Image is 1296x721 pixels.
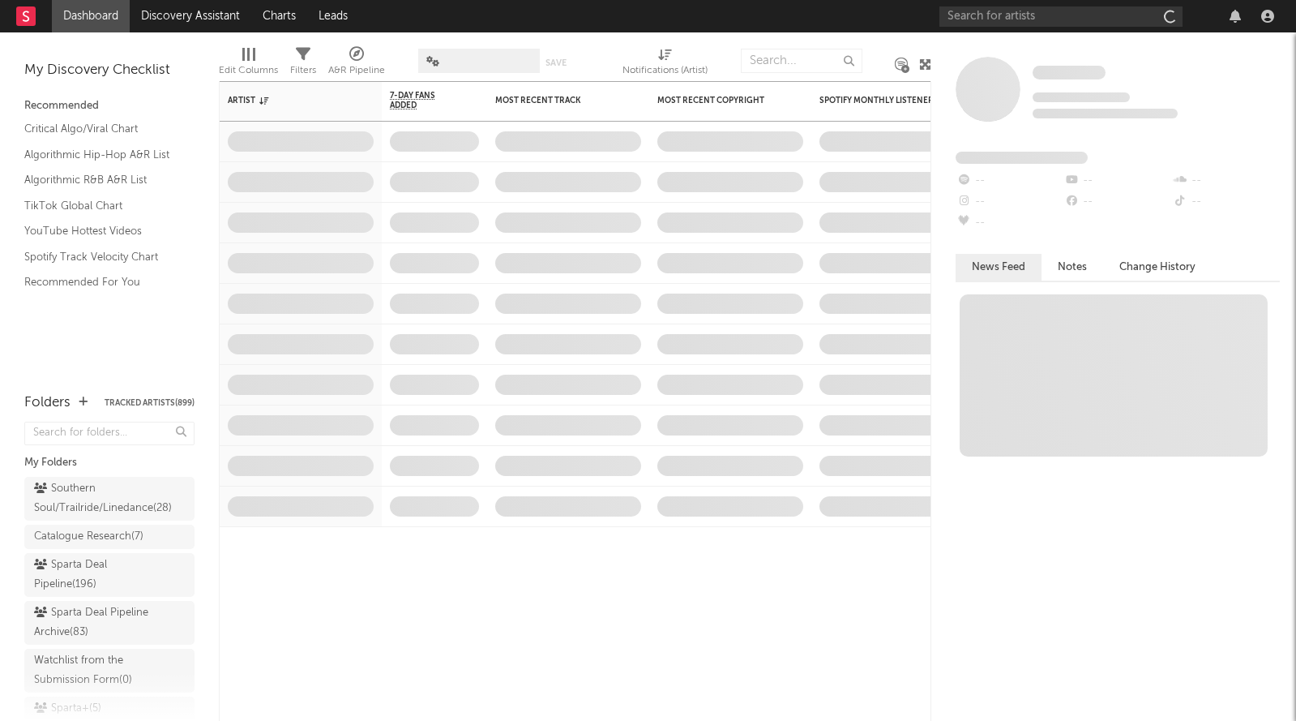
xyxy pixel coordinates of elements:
[328,41,385,88] div: A&R Pipeline
[495,96,617,105] div: Most Recent Track
[1172,170,1280,191] div: --
[24,61,195,80] div: My Discovery Checklist
[1063,170,1171,191] div: --
[1033,66,1106,79] span: Some Artist
[1063,191,1171,212] div: --
[622,61,708,80] div: Notifications (Artist)
[34,651,148,690] div: Watchlist from the Submission Form ( 0 )
[1033,109,1178,118] span: 0 fans last week
[390,91,455,110] span: 7-Day Fans Added
[328,61,385,80] div: A&R Pipeline
[24,248,178,266] a: Spotify Track Velocity Chart
[1033,65,1106,81] a: Some Artist
[24,697,195,721] a: Sparta+(5)
[741,49,862,73] input: Search...
[956,254,1042,281] button: News Feed
[34,527,143,547] div: Catalogue Research ( 7 )
[24,273,178,291] a: Recommended For You
[24,97,195,116] div: Recommended
[24,422,195,445] input: Search for folders...
[219,41,278,88] div: Edit Columns
[24,120,178,138] a: Critical Algo/Viral Chart
[34,699,101,719] div: Sparta+ ( 5 )
[24,197,178,215] a: TikTok Global Chart
[24,453,195,473] div: My Folders
[34,556,148,594] div: Sparta Deal Pipeline ( 196 )
[24,393,71,413] div: Folders
[1042,254,1103,281] button: Notes
[956,191,1063,212] div: --
[290,41,316,88] div: Filters
[24,146,178,164] a: Algorithmic Hip-Hop A&R List
[463,92,479,109] button: Filter by 7-Day Fans Added
[956,170,1063,191] div: --
[24,525,195,549] a: Catalogue Research(7)
[956,212,1063,234] div: --
[105,399,195,407] button: Tracked Artists(899)
[625,92,641,109] button: Filter by Most Recent Track
[622,41,708,88] div: Notifications (Artist)
[939,6,1183,27] input: Search for artists
[24,477,195,521] a: Southern Soul/Trailride/Linedance(28)
[787,92,803,109] button: Filter by Most Recent Copyright
[24,171,178,189] a: Algorithmic R&B A&R List
[1172,191,1280,212] div: --
[219,61,278,80] div: Edit Columns
[24,601,195,645] a: Sparta Deal Pipeline Archive(83)
[1033,92,1130,102] span: Tracking Since: [DATE]
[24,222,178,240] a: YouTube Hottest Videos
[357,92,374,109] button: Filter by Artist
[34,479,172,518] div: Southern Soul/Trailride/Linedance ( 28 )
[24,553,195,597] a: Sparta Deal Pipeline(196)
[290,61,316,80] div: Filters
[24,649,195,693] a: Watchlist from the Submission Form(0)
[228,96,349,105] div: Artist
[1103,254,1212,281] button: Change History
[545,58,567,67] button: Save
[657,96,779,105] div: Most Recent Copyright
[819,96,941,105] div: Spotify Monthly Listeners
[956,152,1088,164] span: Fans Added by Platform
[34,603,148,642] div: Sparta Deal Pipeline Archive ( 83 )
